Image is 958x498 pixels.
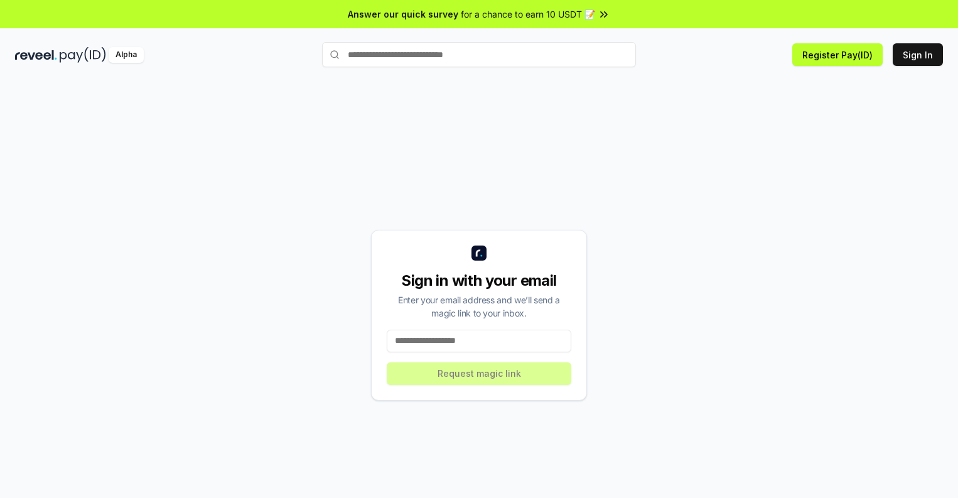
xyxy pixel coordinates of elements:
span: Answer our quick survey [348,8,458,21]
div: Sign in with your email [387,271,571,291]
span: for a chance to earn 10 USDT 📝 [461,8,595,21]
img: reveel_dark [15,47,57,63]
div: Enter your email address and we’ll send a magic link to your inbox. [387,293,571,320]
img: pay_id [60,47,106,63]
button: Sign In [893,43,943,66]
button: Register Pay(ID) [792,43,883,66]
img: logo_small [471,246,487,261]
div: Alpha [109,47,144,63]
